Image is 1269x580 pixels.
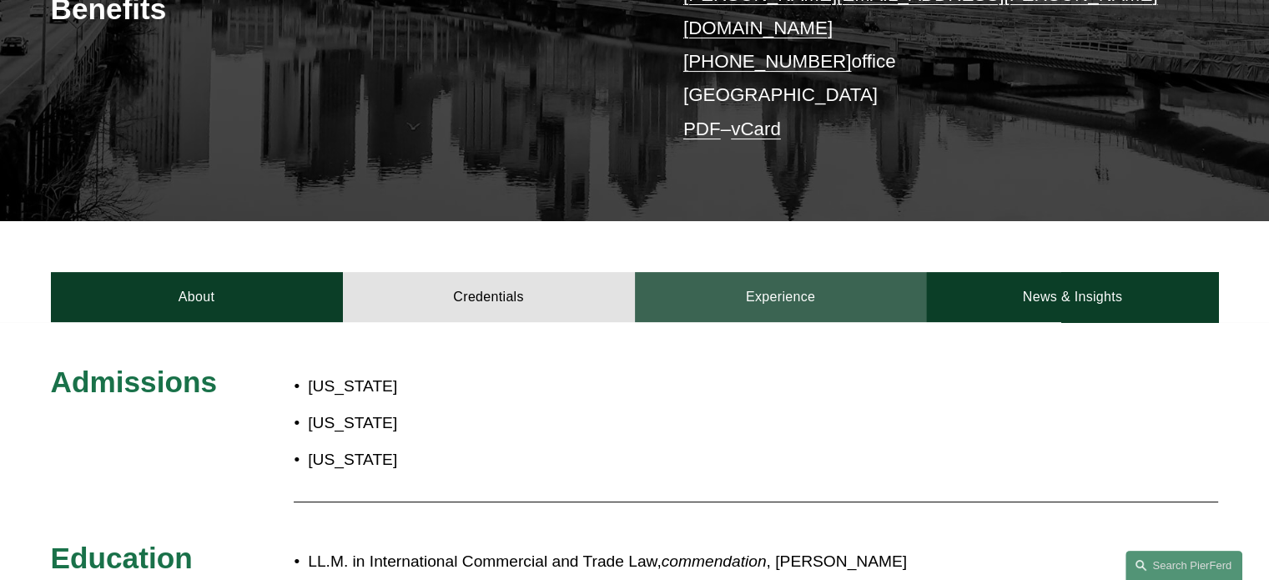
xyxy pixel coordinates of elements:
a: [PHONE_NUMBER] [683,51,852,72]
a: News & Insights [926,272,1218,322]
a: vCard [731,119,781,139]
a: Credentials [343,272,635,322]
span: Admissions [51,366,217,398]
a: About [51,272,343,322]
p: [US_STATE] [308,409,732,438]
a: Search this site [1125,551,1242,580]
em: commendation [662,552,767,570]
a: Experience [635,272,927,322]
span: Education [51,542,193,574]
p: [US_STATE] [308,372,732,401]
a: PDF [683,119,721,139]
p: [US_STATE] [308,446,732,475]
